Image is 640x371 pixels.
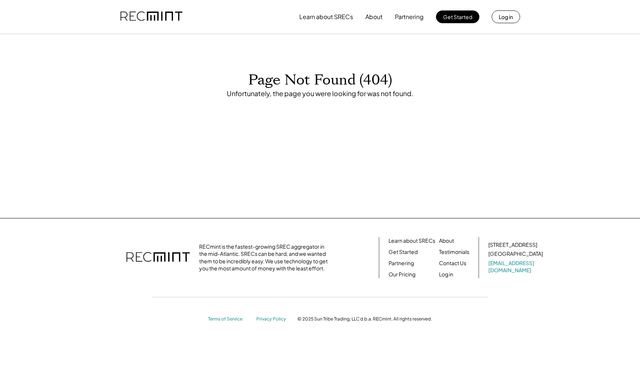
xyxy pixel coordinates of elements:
h1: Page Not Found (404) [248,71,392,89]
div: [STREET_ADDRESS] [488,241,537,249]
a: Privacy Policy [256,316,290,322]
a: Contact Us [439,260,466,267]
a: About [439,237,454,245]
button: Get Started [436,10,479,23]
a: Learn about SRECs [389,237,435,245]
a: Our Pricing [389,271,415,278]
a: [EMAIL_ADDRESS][DOMAIN_NAME] [488,260,544,274]
a: Partnering [389,260,414,267]
button: Learn about SRECs [299,9,353,24]
div: © 2025 Sun Tribe Trading, LLC d.b.a. RECmint. All rights reserved. [297,316,432,322]
div: [GEOGRAPHIC_DATA] [488,250,543,258]
a: Get Started [389,248,418,256]
img: recmint-logotype%403x.png [126,245,190,271]
button: About [365,9,383,24]
div: RECmint is the fastest-growing SREC aggregator in the mid-Atlantic. SRECs can be hard, and we wan... [199,243,332,272]
a: Terms of Service [208,316,249,322]
button: Partnering [395,9,424,24]
div: Unfortunately, the page you were looking for was not found. [227,89,413,106]
img: recmint-logotype%403x.png [120,4,182,30]
button: Log in [492,10,520,23]
a: Log in [439,271,453,278]
a: Testimonials [439,248,469,256]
